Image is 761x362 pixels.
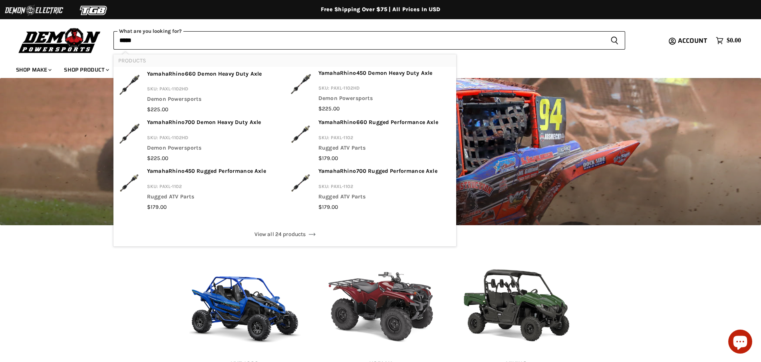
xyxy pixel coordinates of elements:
[58,62,114,78] a: Shop Product
[285,67,456,116] li: products: Yamaha <b>Rhino</b> 450 Demon Heavy Duty Axle
[118,226,451,243] div: View All
[290,69,451,113] a: Yamaha <b>Rhino</b> 450 Demon Heavy Duty Axle YamahaRhino450 Demon Heavy Duty Axle SKU: PAXL-1102...
[147,182,266,193] p: SKU: PAXL-1102
[290,167,451,211] a: Yamaha <b>Rhino</b> 700 Rugged Performance Axle YamahaRhino700 Rugged Performance Axle SKU: PAXL-...
[169,119,185,126] b: Rhino
[340,70,356,76] b: Rhino
[318,94,432,105] p: Demon Powersports
[147,155,168,162] span: $225.00
[318,69,432,80] p: Yamaha 450 Demon Heavy Duty Axle
[113,67,285,116] li: products: Yamaha <b>Rhino</b> 660 Demon Heavy Duty Axle
[12,190,749,204] h1: Yamaha ATV Parts
[318,193,437,203] p: Rugged ATV Parts
[113,54,456,67] li: Products
[10,58,739,78] ul: Main menu
[457,249,576,349] img: Viking
[169,70,185,77] b: Rhino
[16,26,103,54] img: Demon Powersports
[147,204,167,210] span: $179.00
[147,144,261,154] p: Demon Powersports
[118,70,141,100] img: Yamaha <b>Rhino</b> 660 Demon Heavy Duty Axle
[674,37,712,44] a: Account
[4,3,64,18] img: Demon Electric Logo 2
[318,144,438,154] p: Rugged ATV Parts
[285,116,456,165] li: products: Yamaha <b>Rhino</b> 660 Rugged Performance Axle
[118,226,451,243] a: View all 24 products
[113,54,456,223] div: Products
[318,155,338,162] span: $179.00
[340,119,356,126] b: Rhino
[113,31,625,50] form: Product
[118,167,141,197] img: Yamaha <b>Rhino</b> 450 Rugged Performance Axle
[118,70,280,114] a: Yamaha <b>Rhino</b> 660 Demon Heavy Duty Axle YamahaRhino660 Demon Heavy Duty Axle SKU: PAXL-1102...
[113,31,604,50] input: When autocomplete results are available use up and down arrows to review and enter to select
[290,118,312,148] img: Yamaha <b>Rhino</b> 660 Rugged Performance Axle
[147,167,266,178] p: Yamaha 450 Rugged Performance Axle
[118,118,280,162] a: Yamaha <b>Rhino</b> 700 Demon Heavy Duty Axle YamahaRhino700 Demon Heavy Duty Axle SKU: PAXL-1102...
[678,36,707,46] span: Account
[147,106,168,113] span: $225.00
[118,118,141,148] img: Yamaha <b>Rhino</b> 700 Demon Heavy Duty Axle
[727,37,741,44] span: $0.00
[290,167,312,197] img: Yamaha <b>Rhino</b> 700 Rugged Performance Axle
[147,134,261,144] p: SKU: PAXL-1102HD
[185,249,305,349] img: YXZ 1000
[318,134,438,144] p: SKU: PAXL-1102
[64,3,124,18] img: TGB Logo 2
[290,118,451,162] a: Yamaha <b>Rhino</b> 660 Rugged Performance Axle YamahaRhino660 Rugged Performance Axle SKU: PAXL-...
[118,167,280,211] a: Yamaha <b>Rhino</b> 450 Rugged Performance Axle YamahaRhino450 Rugged Performance Axle SKU: PAXL-...
[318,182,437,193] p: SKU: PAXL-1102
[290,69,312,99] img: Yamaha <b>Rhino</b> 450 Demon Heavy Duty Axle
[10,62,56,78] a: Shop Make
[604,31,625,50] button: Search
[726,330,755,356] inbox-online-store-chat: Shopify online store chat
[147,70,262,80] p: Yamaha 660 Demon Heavy Duty Axle
[147,193,266,203] p: Rugged ATV Parts
[340,168,356,174] b: Rhino
[318,84,432,94] p: SKU: PAXL-1102HD
[113,116,285,165] li: products: Yamaha <b>Rhino</b> 700 Demon Heavy Duty Axle
[147,118,261,129] p: Yamaha 700 Demon Heavy Duty Axle
[254,230,316,238] span: View all 24 products
[113,165,285,214] li: products: Yamaha <b>Rhino</b> 450 Rugged Performance Axle
[712,35,745,46] a: $0.00
[321,249,441,349] img: Kodiak
[318,105,340,112] span: $225.00
[318,167,437,178] p: Yamaha 700 Rugged Performance Axle
[147,85,262,95] p: SKU: PAXL-1102HD
[147,95,262,106] p: Demon Powersports
[318,118,438,129] p: Yamaha 660 Rugged Performance Axle
[169,168,185,174] b: Rhino
[285,165,456,214] li: products: Yamaha <b>Rhino</b> 700 Rugged Performance Axle
[318,204,338,210] span: $179.00
[61,6,700,13] div: Free Shipping Over $75 | All Prices In USD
